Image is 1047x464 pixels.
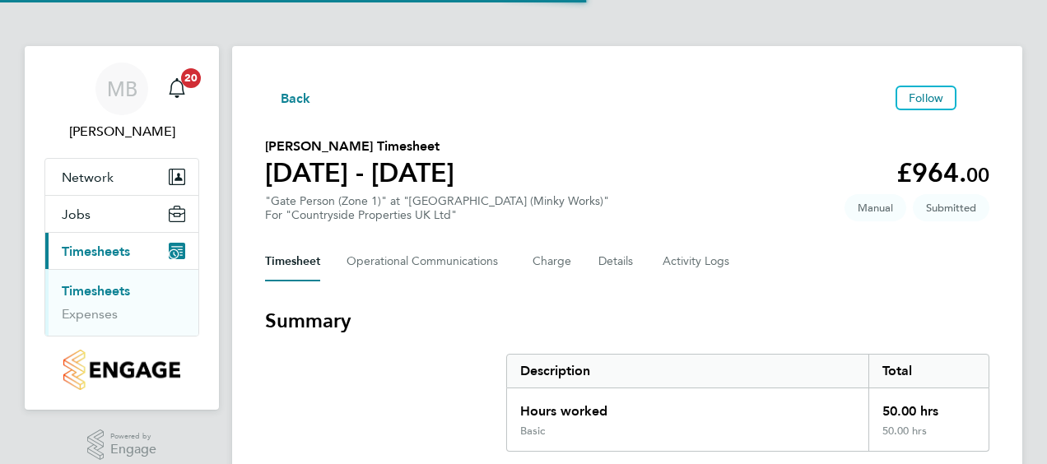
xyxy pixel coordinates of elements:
[45,159,198,195] button: Network
[87,429,157,461] a: Powered byEngage
[845,194,906,221] span: This timesheet was manually created.
[868,388,989,425] div: 50.00 hrs
[110,429,156,443] span: Powered by
[45,196,198,232] button: Jobs
[110,443,156,457] span: Engage
[347,242,506,281] button: Operational Communications
[44,63,199,142] a: MB[PERSON_NAME]
[909,90,943,105] span: Follow
[507,355,868,387] div: Description
[265,87,311,108] button: Back
[181,68,201,88] span: 20
[44,350,199,390] a: Go to home page
[533,242,572,281] button: Charge
[265,308,989,334] h3: Summary
[45,233,198,269] button: Timesheets
[44,122,199,142] span: Mark Bucknall
[281,89,311,109] span: Back
[265,208,609,222] div: For "Countryside Properties UK Ltd"
[62,169,114,185] span: Network
[963,94,989,102] button: Timesheets Menu
[598,242,636,281] button: Details
[62,283,130,299] a: Timesheets
[506,354,989,452] div: Summary
[25,46,219,410] nav: Main navigation
[868,425,989,451] div: 50.00 hrs
[913,194,989,221] span: This timesheet is Submitted.
[265,156,454,189] h1: [DATE] - [DATE]
[896,157,989,188] app-decimal: £964.
[45,269,198,336] div: Timesheets
[62,306,118,322] a: Expenses
[62,244,130,259] span: Timesheets
[265,137,454,156] h2: [PERSON_NAME] Timesheet
[107,78,137,100] span: MB
[265,242,320,281] button: Timesheet
[63,350,179,390] img: countryside-properties-logo-retina.png
[896,86,956,110] button: Follow
[265,194,609,222] div: "Gate Person (Zone 1)" at "[GEOGRAPHIC_DATA] (Minky Works)"
[663,242,732,281] button: Activity Logs
[520,425,545,438] div: Basic
[966,163,989,187] span: 00
[868,355,989,387] div: Total
[161,63,193,115] a: 20
[62,206,91,222] span: Jobs
[507,388,868,425] div: Hours worked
